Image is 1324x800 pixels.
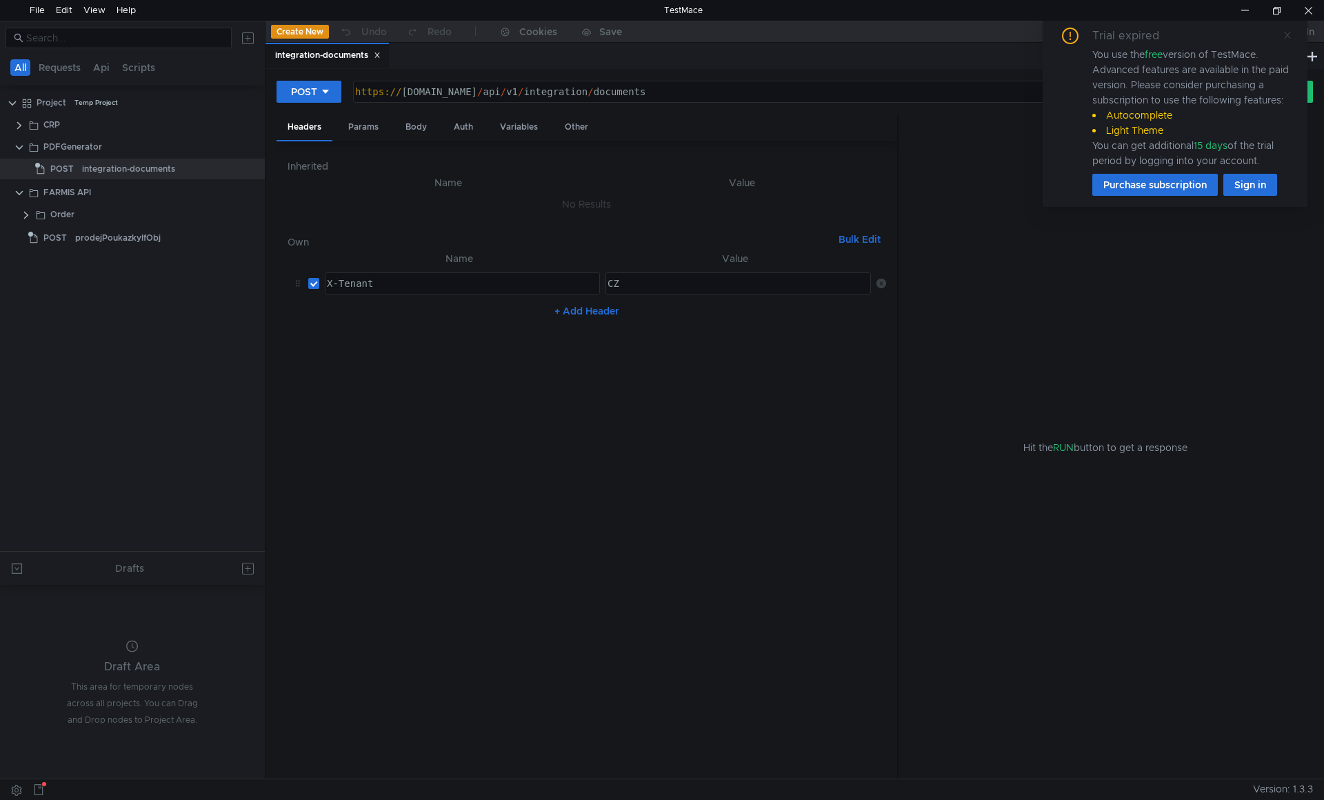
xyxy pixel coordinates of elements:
[443,114,484,140] div: Auth
[37,92,66,113] div: Project
[1053,441,1074,454] span: RUN
[291,84,317,99] div: POST
[299,174,598,191] th: Name
[519,23,557,40] div: Cookies
[75,228,161,248] div: prodejPoukazkyIfObj
[489,114,549,140] div: Variables
[275,48,381,63] div: integration-documents
[89,59,114,76] button: Api
[600,250,871,267] th: Value
[277,114,332,141] div: Headers
[288,234,833,250] h6: Own
[50,204,74,225] div: Order
[82,159,175,179] div: integration-documents
[1253,779,1313,799] span: Version: 1.3.3
[598,174,886,191] th: Value
[428,23,452,40] div: Redo
[277,81,341,103] button: POST
[337,114,390,140] div: Params
[43,182,91,203] div: FARMIS API
[1092,47,1291,168] div: You use the version of TestMace. Advanced features are available in the paid version. Please cons...
[554,114,599,140] div: Other
[1092,108,1291,123] li: Autocomplete
[288,158,886,174] h6: Inherited
[319,250,600,267] th: Name
[115,560,144,577] div: Drafts
[74,92,118,113] div: Temp Project
[397,21,461,42] button: Redo
[1092,28,1176,44] div: Trial expired
[118,59,159,76] button: Scripts
[43,114,60,135] div: CRP
[1092,123,1291,138] li: Light Theme
[271,25,329,39] button: Create New
[10,59,30,76] button: All
[1145,48,1163,61] span: free
[599,27,622,37] div: Save
[562,198,611,210] nz-embed-empty: No Results
[394,114,438,140] div: Body
[549,303,625,319] button: + Add Header
[361,23,387,40] div: Undo
[1023,440,1187,455] span: Hit the button to get a response
[43,137,102,157] div: PDFGenerator
[1092,174,1218,196] button: Purchase subscription
[43,228,67,248] span: POST
[26,30,223,46] input: Search...
[329,21,397,42] button: Undo
[1092,138,1291,168] div: You can get additional of the trial period by logging into your account.
[833,231,886,248] button: Bulk Edit
[50,159,74,179] span: POST
[1223,174,1277,196] button: Sign in
[1194,139,1227,152] span: 15 days
[34,59,85,76] button: Requests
